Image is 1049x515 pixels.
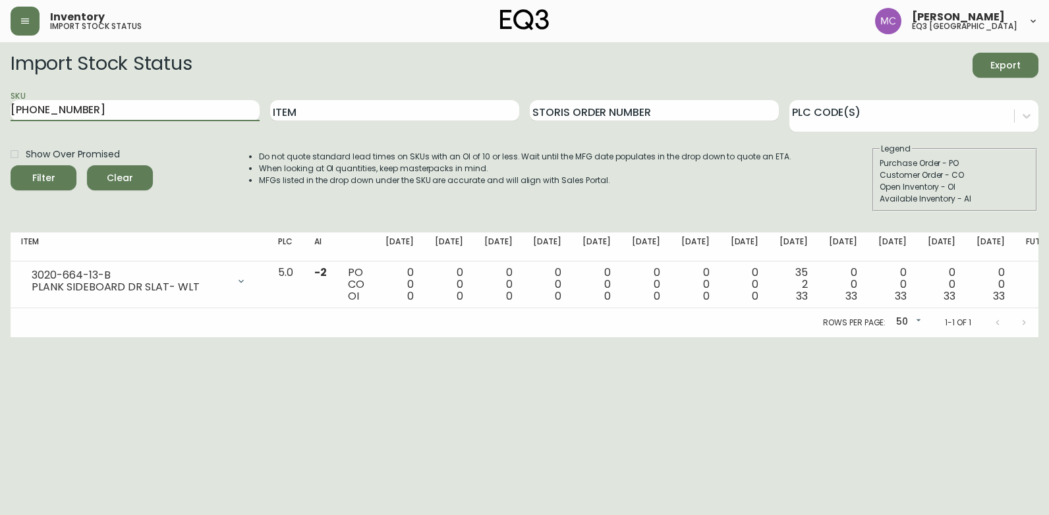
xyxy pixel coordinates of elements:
span: 33 [796,288,808,304]
th: AI [304,232,337,261]
div: 0 0 [385,267,414,302]
span: Inventory [50,12,105,22]
h5: import stock status [50,22,142,30]
div: Purchase Order - PO [880,157,1030,169]
div: 3020-664-13-BPLANK SIDEBOARD DR SLAT- WLT [21,267,257,296]
div: 0 0 [928,267,956,302]
h2: Import Stock Status [11,53,192,78]
div: 0 0 [731,267,759,302]
span: 33 [944,288,955,304]
span: Show Over Promised [26,148,120,161]
th: [DATE] [375,232,424,261]
th: [DATE] [769,232,818,261]
div: Open Inventory - OI [880,181,1030,193]
th: [DATE] [966,232,1015,261]
span: 0 [752,288,758,304]
td: 5.0 [268,261,304,308]
button: Export [973,53,1038,78]
div: Customer Order - CO [880,169,1030,181]
th: [DATE] [868,232,917,261]
span: Export [983,57,1028,74]
span: 0 [555,288,561,304]
div: 0 0 [681,267,710,302]
div: 0 0 [878,267,907,302]
th: [DATE] [474,232,523,261]
span: 0 [703,288,710,304]
div: 0 0 [977,267,1005,302]
span: 0 [457,288,463,304]
li: MFGs listed in the drop down under the SKU are accurate and will align with Sales Portal. [259,175,791,186]
th: Item [11,232,268,261]
div: 3020-664-13-B [32,269,228,281]
div: 0 0 [533,267,561,302]
div: 0 0 [632,267,660,302]
span: 0 [604,288,611,304]
p: Rows per page: [823,317,886,329]
img: 6dbdb61c5655a9a555815750a11666cc [875,8,901,34]
span: 0 [654,288,660,304]
div: PO CO [348,267,364,302]
div: 0 0 [435,267,463,302]
div: 0 0 [582,267,611,302]
th: [DATE] [720,232,770,261]
th: [DATE] [818,232,868,261]
li: Do not quote standard lead times on SKUs with an OI of 10 or less. Wait until the MFG date popula... [259,151,791,163]
span: 33 [895,288,907,304]
div: 0 0 [484,267,513,302]
div: 0 0 [829,267,857,302]
span: 0 [506,288,513,304]
span: 33 [845,288,857,304]
button: Clear [87,165,153,190]
span: 33 [993,288,1005,304]
div: Available Inventory - AI [880,193,1030,205]
th: [DATE] [424,232,474,261]
p: 1-1 of 1 [945,317,971,329]
span: OI [348,288,359,304]
img: logo [500,9,549,30]
span: Clear [98,170,142,186]
th: [DATE] [523,232,572,261]
div: Filter [32,170,55,186]
div: 50 [891,312,924,333]
th: [DATE] [917,232,967,261]
th: PLC [268,232,304,261]
div: PLANK SIDEBOARD DR SLAT- WLT [32,281,228,293]
th: [DATE] [572,232,621,261]
div: 35 2 [780,267,808,302]
th: [DATE] [621,232,671,261]
span: [PERSON_NAME] [912,12,1005,22]
span: -2 [314,265,327,280]
th: [DATE] [671,232,720,261]
button: Filter [11,165,76,190]
legend: Legend [880,143,912,155]
h5: eq3 [GEOGRAPHIC_DATA] [912,22,1017,30]
li: When looking at OI quantities, keep masterpacks in mind. [259,163,791,175]
span: 0 [407,288,414,304]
